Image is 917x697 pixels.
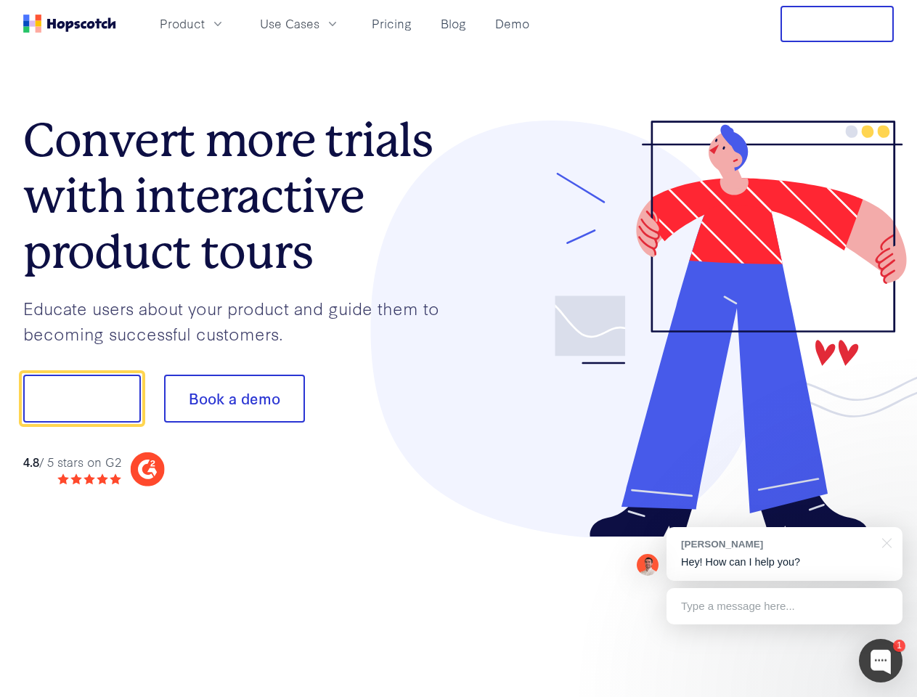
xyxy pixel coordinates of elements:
div: / 5 stars on G2 [23,453,121,471]
button: Show me! [23,375,141,423]
h1: Convert more trials with interactive product tours [23,113,459,280]
p: Hey! How can I help you? [681,555,888,570]
button: Use Cases [251,12,349,36]
span: Product [160,15,205,33]
div: 1 [893,640,905,652]
div: Type a message here... [667,588,902,624]
a: Home [23,15,116,33]
strong: 4.8 [23,453,39,470]
a: Blog [435,12,472,36]
img: Mark Spera [637,554,659,576]
div: [PERSON_NAME] [681,537,873,551]
span: Use Cases [260,15,319,33]
a: Demo [489,12,535,36]
a: Pricing [366,12,417,36]
button: Book a demo [164,375,305,423]
button: Product [151,12,234,36]
button: Free Trial [781,6,894,42]
p: Educate users about your product and guide them to becoming successful customers. [23,295,459,346]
